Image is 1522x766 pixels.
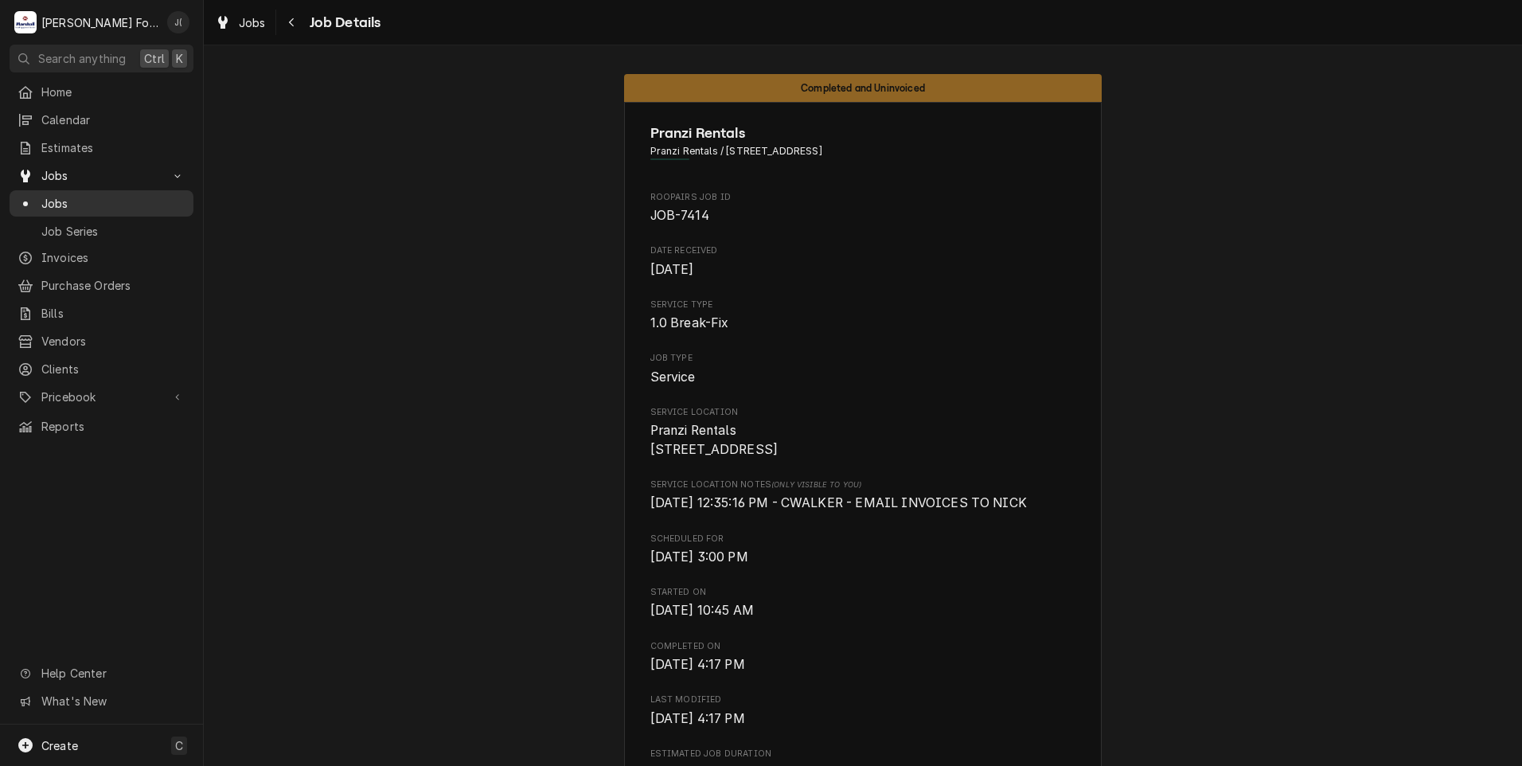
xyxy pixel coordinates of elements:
span: What's New [41,693,184,709]
a: Bills [10,300,193,326]
a: Estimates [10,135,193,161]
div: Marshall Food Equipment Service's Avatar [14,11,37,33]
span: Pranzi Rentals [STREET_ADDRESS] [650,423,779,457]
span: 1.0 Break-Fix [650,315,729,330]
span: Purchase Orders [41,277,185,294]
span: (Only Visible to You) [771,480,861,489]
span: Completed On [650,640,1076,653]
span: K [176,50,183,67]
span: Service [650,369,696,385]
a: Go to Pricebook [10,384,193,410]
div: Completed On [650,640,1076,674]
span: Create [41,739,78,752]
span: Jobs [239,14,266,31]
span: Pricebook [41,389,162,405]
div: Roopairs Job ID [650,191,1076,225]
a: Calendar [10,107,193,133]
span: Invoices [41,249,185,266]
div: Scheduled For [650,533,1076,567]
a: Go to What's New [10,688,193,714]
span: Help Center [41,665,184,682]
span: [DATE] 4:17 PM [650,711,745,726]
div: M [14,11,37,33]
span: Bills [41,305,185,322]
span: Started On [650,586,1076,599]
a: Go to Help Center [10,660,193,686]
span: Started On [650,601,1076,620]
span: Roopairs Job ID [650,191,1076,204]
button: Search anythingCtrlK [10,45,193,72]
a: Invoices [10,244,193,271]
a: Purchase Orders [10,272,193,299]
span: Scheduled For [650,533,1076,545]
span: Estimates [41,139,185,156]
span: [DATE] 4:17 PM [650,657,745,672]
div: Service Location [650,406,1076,459]
span: Address [650,144,1076,158]
a: Vendors [10,328,193,354]
span: Job Type [650,368,1076,387]
a: Reports [10,413,193,440]
span: Completed On [650,655,1076,674]
div: Status [624,74,1102,102]
div: Service Type [650,299,1076,333]
div: Job Type [650,352,1076,386]
a: Home [10,79,193,105]
span: Job Type [650,352,1076,365]
span: Clients [41,361,185,377]
span: Last Modified [650,694,1076,706]
div: Client Information [650,123,1076,171]
a: Jobs [10,190,193,217]
div: [object Object] [650,479,1076,513]
a: Go to Jobs [10,162,193,189]
span: Vendors [41,333,185,350]
span: Home [41,84,185,100]
span: Service Location [650,406,1076,419]
span: [DATE] 10:45 AM [650,603,754,618]
span: Service Type [650,299,1076,311]
div: [PERSON_NAME] Food Equipment Service [41,14,158,31]
span: [DATE] 3:00 PM [650,549,748,565]
span: Completed and Uninvoiced [801,83,925,93]
span: [object Object] [650,494,1076,513]
span: Last Modified [650,709,1076,729]
span: Scheduled For [650,548,1076,567]
div: J( [167,11,189,33]
div: Date Received [650,244,1076,279]
span: Service Location [650,421,1076,459]
span: C [175,737,183,754]
span: Ctrl [144,50,165,67]
div: Last Modified [650,694,1076,728]
button: Navigate back [279,10,305,35]
span: Job Details [305,12,381,33]
span: Name [650,123,1076,144]
span: Search anything [38,50,126,67]
span: Estimated Job Duration [650,748,1076,760]
span: Service Location Notes [650,479,1076,491]
span: Job Series [41,223,185,240]
span: Jobs [41,167,162,184]
a: Jobs [209,10,272,36]
span: Date Received [650,244,1076,257]
div: Started On [650,586,1076,620]
a: Job Series [10,218,193,244]
span: Service Type [650,314,1076,333]
div: Jeff Debigare (109)'s Avatar [167,11,189,33]
span: Date Received [650,260,1076,279]
span: Reports [41,418,185,435]
span: Jobs [41,195,185,212]
span: Calendar [41,111,185,128]
span: JOB-7414 [650,208,709,223]
span: Roopairs Job ID [650,206,1076,225]
a: Clients [10,356,193,382]
span: [DATE] [650,262,694,277]
span: [DATE] 12:35:16 PM - CWALKER - EMAIL INVOICES TO NICK [650,495,1027,510]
